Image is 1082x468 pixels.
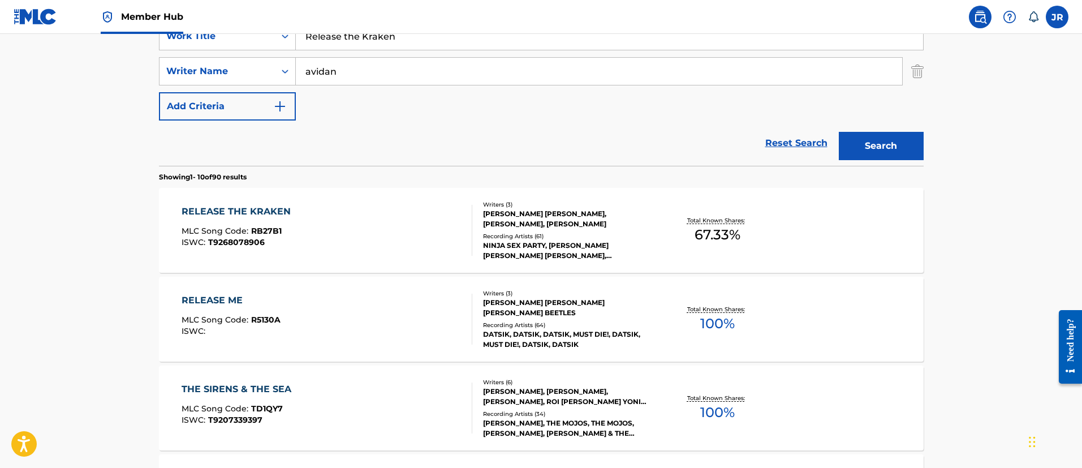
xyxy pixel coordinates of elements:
div: [PERSON_NAME], THE MOJOS, THE MOJOS, [PERSON_NAME], [PERSON_NAME] & THE MOJOS, [PERSON_NAME],THE ... [483,418,654,439]
div: NINJA SEX PARTY, [PERSON_NAME] [PERSON_NAME] [PERSON_NAME], [PERSON_NAME], NINJA SEX PARTY, [PERS... [483,241,654,261]
span: RB27B1 [251,226,282,236]
div: Writers ( 6 ) [483,378,654,387]
span: MLC Song Code : [182,315,251,325]
span: MLC Song Code : [182,226,251,236]
div: [PERSON_NAME] [PERSON_NAME], [PERSON_NAME], [PERSON_NAME] [483,209,654,229]
span: Member Hub [121,10,183,23]
img: search [973,10,987,24]
span: ISWC : [182,415,208,425]
a: Public Search [969,6,992,28]
div: User Menu [1046,6,1068,28]
span: TD1QY7 [251,403,283,414]
a: Reset Search [760,131,833,156]
span: T9268078906 [208,237,265,247]
span: 100 % [700,314,735,334]
div: Widget de chat [1025,414,1082,468]
div: Recording Artists ( 64 ) [483,321,654,329]
span: ISWC : [182,326,208,336]
button: Search [839,132,924,160]
div: Work Title [166,29,268,43]
div: Notifications [1028,11,1039,23]
div: Recording Artists ( 61 ) [483,232,654,241]
div: Writers ( 3 ) [483,289,654,298]
p: Total Known Shares: [687,305,748,314]
div: [PERSON_NAME], [PERSON_NAME], [PERSON_NAME], ROI [PERSON_NAME] YONI [PERSON_NAME], [PERSON_NAME] [483,387,654,407]
div: THE SIRENS & THE SEA [182,383,297,396]
span: T9207339397 [208,415,262,425]
img: help [1003,10,1016,24]
div: DATSIK, DATSIK, DATSIK, MUST DIE!, DATSIK, MUST DIE!, DATSIK, DATSIK [483,329,654,350]
div: Writers ( 3 ) [483,200,654,209]
iframe: Chat Widget [1025,414,1082,468]
form: Search Form [159,22,924,166]
span: MLC Song Code : [182,403,251,414]
span: 67.33 % [695,225,740,245]
div: RELEASE THE KRAKEN [182,205,296,218]
p: Total Known Shares: [687,394,748,402]
div: [PERSON_NAME] [PERSON_NAME] [PERSON_NAME] BEETLES [483,298,654,318]
button: Add Criteria [159,92,296,121]
p: Showing 1 - 10 of 90 results [159,172,247,182]
a: RELEASE MEMLC Song Code:R5130AISWC:Writers (3)[PERSON_NAME] [PERSON_NAME] [PERSON_NAME] BEETLESRe... [159,277,924,362]
a: RELEASE THE KRAKENMLC Song Code:RB27B1ISWC:T9268078906Writers (3)[PERSON_NAME] [PERSON_NAME], [PE... [159,188,924,273]
div: Writer Name [166,65,268,78]
span: 100 % [700,402,735,423]
span: R5130A [251,315,281,325]
a: THE SIRENS & THE SEAMLC Song Code:TD1QY7ISWC:T9207339397Writers (6)[PERSON_NAME], [PERSON_NAME], ... [159,366,924,450]
div: Help [998,6,1021,28]
div: Arrastrar [1029,425,1036,459]
img: Top Rightsholder [101,10,114,24]
p: Total Known Shares: [687,216,748,225]
img: Delete Criterion [911,57,924,85]
img: 9d2ae6d4665cec9f34b9.svg [273,100,287,113]
div: Recording Artists ( 34 ) [483,410,654,418]
iframe: Resource Center [1050,301,1082,392]
img: MLC Logo [14,8,57,25]
span: ISWC : [182,237,208,247]
div: RELEASE ME [182,294,281,307]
